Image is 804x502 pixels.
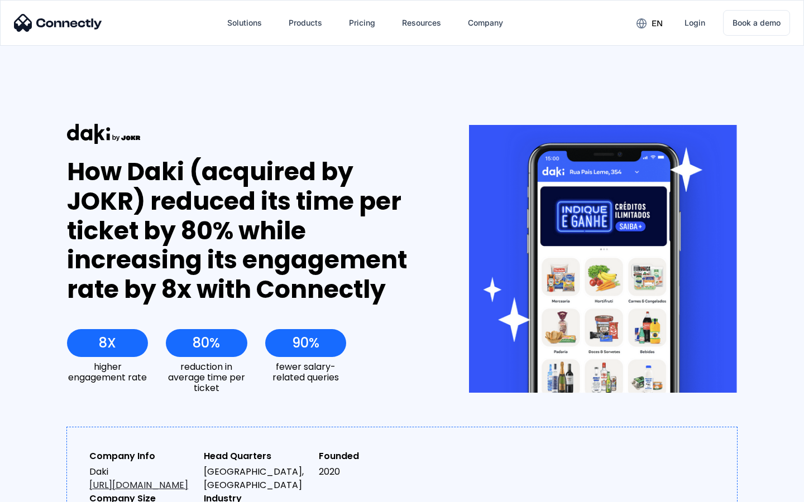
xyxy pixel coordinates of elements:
div: Company Info [89,450,195,463]
div: Head Quarters [204,450,309,463]
div: [GEOGRAPHIC_DATA], [GEOGRAPHIC_DATA] [204,465,309,492]
ul: Language list [22,482,67,498]
a: Pricing [340,9,384,36]
div: How Daki (acquired by JOKR) reduced its time per ticket by 80% while increasing its engagement ra... [67,157,428,305]
div: en [652,16,663,31]
div: Resources [402,15,441,31]
div: Login [685,15,705,31]
div: Pricing [349,15,375,31]
div: Daki [89,465,195,492]
img: Connectly Logo [14,14,102,32]
div: Founded [319,450,424,463]
div: Company [468,15,503,31]
a: Login [676,9,714,36]
aside: Language selected: English [11,482,67,498]
div: 80% [193,335,220,351]
div: reduction in average time per ticket [166,361,247,394]
div: 90% [292,335,319,351]
div: Solutions [227,15,262,31]
a: Book a demo [723,10,790,36]
div: fewer salary-related queries [265,361,346,383]
div: 8X [99,335,116,351]
div: Products [289,15,322,31]
div: 2020 [319,465,424,479]
a: [URL][DOMAIN_NAME] [89,479,188,491]
div: higher engagement rate [67,361,148,383]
